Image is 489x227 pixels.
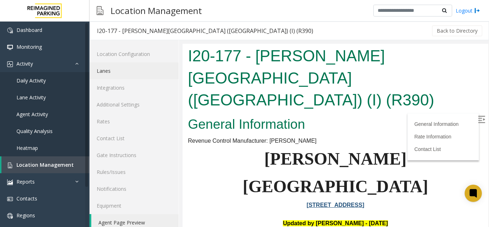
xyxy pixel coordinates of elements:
img: pageIcon [97,2,103,19]
a: [STREET_ADDRESS] [124,158,182,164]
img: 'icon' [7,28,13,33]
span: Agent Activity [16,111,48,118]
img: Open/Close Sidebar Menu [295,72,302,79]
a: Location Configuration [89,46,179,62]
span: Revenue Control Manufacturer: [PERSON_NAME] [5,94,134,100]
a: Rate Information [232,90,269,96]
a: Notifications [89,180,179,197]
span: Lane Activity [16,94,46,101]
a: Contact List [232,103,258,108]
a: Location Management [1,156,89,173]
a: Contact List [89,130,179,147]
span: Quality Analysis [16,128,53,134]
span: Monitoring [16,43,42,50]
button: Back to Directory [432,25,482,36]
a: Integrations [89,79,179,96]
img: 'icon' [7,162,13,168]
span: Contacts [16,195,37,202]
h2: General Information [5,71,300,90]
h1: I20-177 - [PERSON_NAME][GEOGRAPHIC_DATA] ([GEOGRAPHIC_DATA]) (I) (R390) [5,1,300,67]
a: Lanes [89,62,179,79]
font: Updated by [PERSON_NAME] - [DATE] [100,176,205,183]
img: logout [474,7,480,14]
a: Rates [89,113,179,130]
img: 'icon' [7,179,13,185]
span: Daily Activity [16,77,46,84]
span: Location Management [16,161,74,168]
span: Regions [16,212,35,219]
a: General Information [232,77,276,83]
a: Logout [456,7,480,14]
span: Reports [16,178,35,185]
img: 'icon' [7,196,13,202]
h3: Location Management [107,2,205,19]
img: 'icon' [7,61,13,67]
span: Dashboard [16,27,42,33]
img: 'icon' [7,213,13,219]
img: 'icon' [7,44,13,50]
a: Equipment [89,197,179,214]
div: I20-177 - [PERSON_NAME][GEOGRAPHIC_DATA] ([GEOGRAPHIC_DATA]) (I) (R390) [97,26,313,36]
span: Heatmap [16,145,38,151]
span: [PERSON_NAME][GEOGRAPHIC_DATA] [60,105,246,152]
a: Gate Instructions [89,147,179,164]
span: Activity [16,60,33,67]
a: Rules/Issues [89,164,179,180]
a: Additional Settings [89,96,179,113]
